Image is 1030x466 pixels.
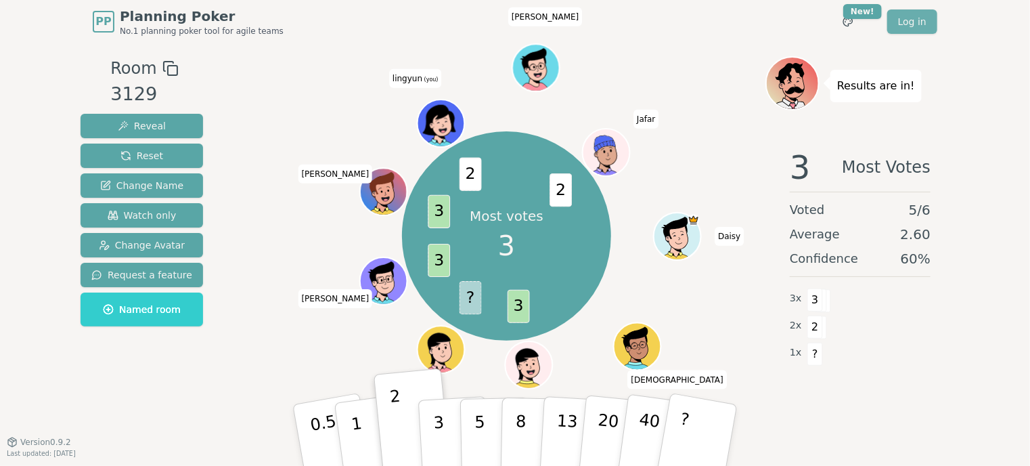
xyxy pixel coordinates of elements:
[460,281,482,314] span: ?
[81,293,203,326] button: Named room
[807,289,823,312] span: 3
[93,7,284,37] a: PPPlanning PokerNo.1 planning poker tool for agile teams
[20,437,71,448] span: Version 0.9.2
[103,303,181,316] span: Named room
[790,318,802,333] span: 2 x
[633,109,658,128] span: Click to change your name
[428,195,451,228] span: 3
[7,437,71,448] button: Version0.9.2
[807,316,823,339] span: 2
[790,345,802,360] span: 1 x
[715,227,744,246] span: Click to change your name
[81,144,203,168] button: Reset
[790,291,802,306] span: 3 x
[389,68,442,87] span: Click to change your name
[836,9,860,34] button: New!
[120,7,284,26] span: Planning Poker
[460,158,482,191] span: 2
[901,249,931,268] span: 60 %
[99,238,185,252] span: Change Avatar
[298,164,373,183] span: Click to change your name
[790,151,811,184] span: 3
[628,370,727,389] span: Click to change your name
[900,225,931,244] span: 2.60
[790,200,825,219] span: Voted
[807,343,823,366] span: ?
[837,77,915,96] p: Results are in!
[842,151,931,184] span: Most Votes
[688,214,700,226] span: Daisy is the host
[81,263,203,287] button: Request a feature
[118,119,166,133] span: Reveal
[81,114,203,138] button: Reveal
[81,173,203,198] button: Change Name
[419,101,464,146] button: Click to change your avatar
[91,268,192,282] span: Request a feature
[81,233,203,257] button: Change Avatar
[428,244,451,277] span: 3
[498,226,515,266] span: 3
[790,225,840,244] span: Average
[508,7,583,26] span: Click to change your name
[95,14,111,30] span: PP
[470,207,543,226] p: Most votes
[389,387,407,461] p: 2
[422,76,439,82] span: (you)
[843,4,882,19] div: New!
[100,179,183,192] span: Change Name
[108,209,177,222] span: Watch only
[298,289,373,308] span: Click to change your name
[81,203,203,228] button: Watch only
[110,81,178,108] div: 3129
[550,173,573,207] span: 2
[887,9,937,34] a: Log in
[790,249,858,268] span: Confidence
[120,26,284,37] span: No.1 planning poker tool for agile teams
[7,450,76,457] span: Last updated: [DATE]
[508,290,530,323] span: 3
[909,200,931,219] span: 5 / 6
[110,56,156,81] span: Room
[120,149,163,163] span: Reset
